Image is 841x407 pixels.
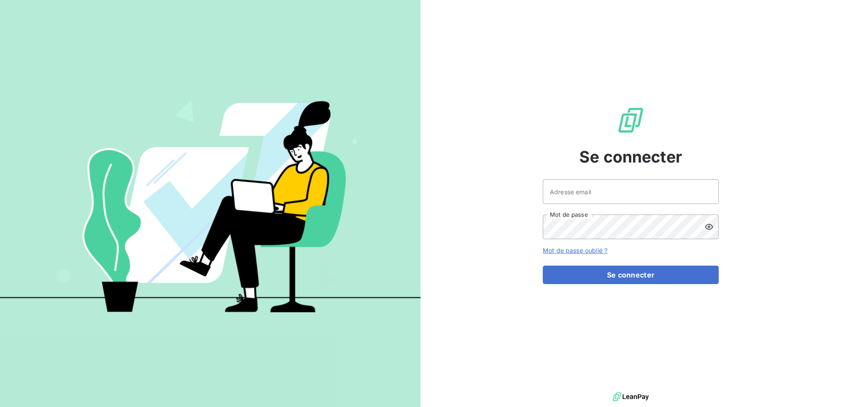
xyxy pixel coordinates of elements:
[617,106,645,134] img: Logo LeanPay
[613,390,649,403] img: logo
[543,266,719,284] button: Se connecter
[543,179,719,204] input: placeholder
[579,145,682,169] span: Se connecter
[543,247,607,254] a: Mot de passe oublié ?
